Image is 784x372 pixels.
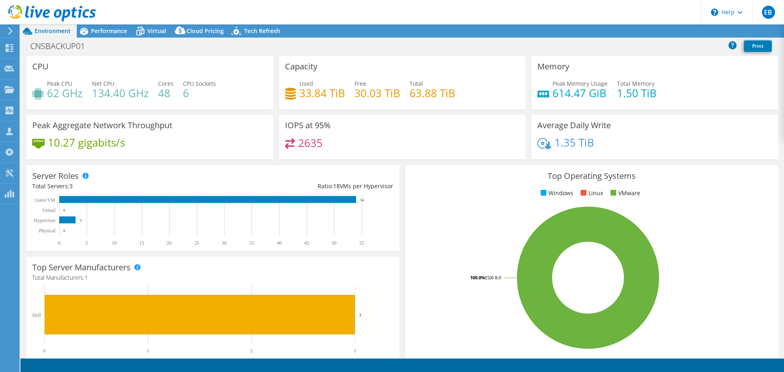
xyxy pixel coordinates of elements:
[359,240,364,246] text: 55
[222,240,227,246] text: 30
[360,198,364,202] text: 54
[63,229,65,233] text: 0
[299,89,345,98] h4: 33.84 TiB
[147,27,166,35] span: Virtual
[617,89,657,98] h4: 1.50 TiB
[332,240,336,246] text: 50
[167,240,171,246] text: 20
[91,27,127,35] span: Performance
[298,138,323,147] h4: 2635
[35,27,71,35] span: Environment
[285,121,331,130] h3: IOPS at 95%
[32,182,213,191] div: Total Servers:
[33,218,56,223] text: Hypervisor
[32,273,393,282] h4: Total Manufacturers:
[48,138,125,147] h4: 10.27 gigabits/s
[32,312,41,318] text: Dell
[354,348,356,354] text: 3
[183,89,216,98] h4: 6
[42,207,56,213] text: Virtual
[555,138,594,147] h4: 1.35 TiB
[537,121,611,130] h3: Average Daily Write
[304,240,309,246] text: 45
[617,80,655,87] span: Total Memory
[333,182,340,190] span: 18
[285,62,317,71] h3: Capacity
[277,240,282,246] text: 40
[411,172,772,180] h3: Top Operating Systems
[552,89,608,98] h4: 614.47 GiB
[47,89,82,98] h4: 62 GHz
[470,274,485,281] tspan: 100.0%
[579,189,603,198] li: Linux
[158,80,174,87] span: Cores
[158,89,174,98] h4: 48
[410,80,423,87] span: Total
[69,182,73,190] span: 3
[139,240,144,246] text: 15
[213,182,393,191] div: Ratio: VMs per Hypervisor
[112,240,117,246] text: 10
[63,208,65,212] text: 0
[608,189,640,198] li: VMware
[485,274,501,281] tspan: ESXi 8.0
[32,263,131,272] h3: Top Server Manufacturers
[92,80,114,87] span: Net CPU
[244,27,280,35] span: Tech Refresh
[359,312,361,317] text: 3
[537,62,569,71] h3: Memory
[85,240,88,246] text: 5
[35,197,55,203] text: Guest VM
[92,89,149,98] h4: 134.40 GHz
[354,80,366,87] span: Free
[39,228,56,234] text: Physical
[43,348,46,354] text: 0
[744,40,772,52] a: Print
[85,274,88,281] span: 1
[250,348,253,354] text: 2
[354,89,400,98] h4: 30.03 TiB
[27,42,98,51] h1: CNSBACKUP01
[249,240,254,246] text: 35
[299,80,313,87] span: Used
[552,80,608,87] span: Peak Memory Usage
[80,218,82,223] text: 3
[187,27,224,35] span: Cloud Pricing
[539,189,573,198] li: Windows
[32,172,79,180] h3: Server Roles
[183,80,216,87] span: CPU Sockets
[32,121,172,130] h3: Peak Aggregate Network Throughput
[47,80,72,87] span: Peak CPU
[194,240,199,246] text: 25
[711,9,718,16] svg: \n
[147,348,149,354] text: 1
[32,62,49,71] h3: CPU
[410,89,455,98] h4: 63.88 TiB
[762,6,775,19] span: EB
[58,240,60,246] text: 0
